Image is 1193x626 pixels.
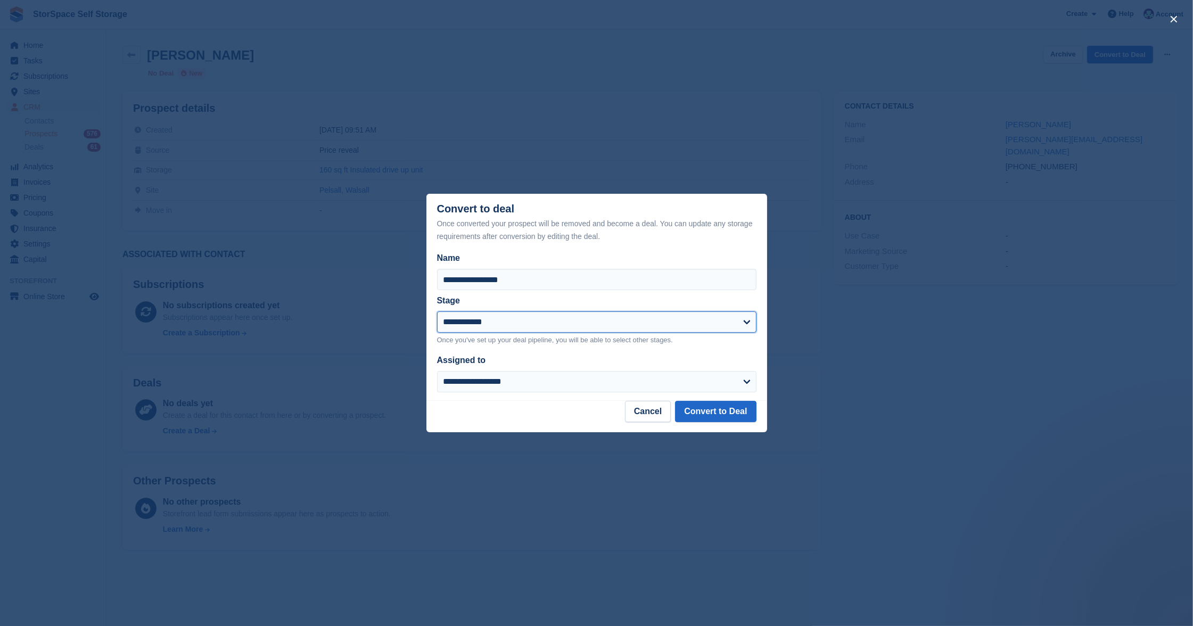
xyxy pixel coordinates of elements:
label: Stage [437,296,460,305]
p: Once you've set up your deal pipeline, you will be able to select other stages. [437,335,756,345]
div: Convert to deal [437,203,756,243]
button: close [1165,11,1182,28]
button: Convert to Deal [675,401,756,422]
div: Once converted your prospect will be removed and become a deal. You can update any storage requir... [437,217,756,243]
button: Cancel [625,401,671,422]
label: Name [437,252,756,265]
label: Assigned to [437,356,486,365]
